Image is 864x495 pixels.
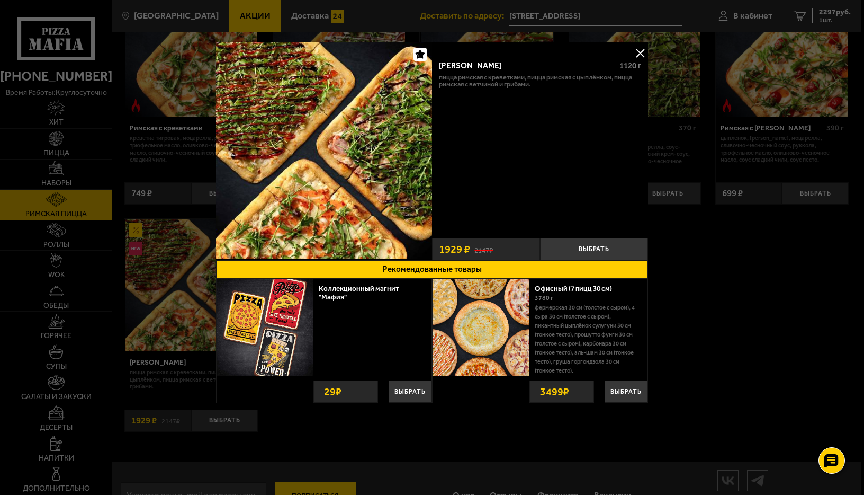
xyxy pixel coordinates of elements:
[535,303,640,375] p: Фермерская 30 см (толстое с сыром), 4 сыра 30 см (толстое с сыром), Пикантный цыплёнок сулугуни 3...
[535,284,621,293] a: Офисный (7 пицц 30 см)
[540,238,648,260] button: Выбрать
[619,61,641,70] span: 1120 г
[439,244,470,254] span: 1929 ₽
[321,381,344,402] strong: 29 ₽
[216,42,432,260] a: Мама Миа
[474,244,493,254] s: 2147 ₽
[535,294,553,302] span: 3780 г
[319,284,399,301] a: Коллекционный магнит "Мафия"
[216,260,648,279] button: Рекомендованные товары
[389,381,431,403] button: Выбрать
[439,61,611,70] div: [PERSON_NAME]
[605,381,647,403] button: Выбрать
[216,42,432,259] img: Мама Миа
[439,74,642,88] p: Пицца Римская с креветками, Пицца Римская с цыплёнком, Пицца Римская с ветчиной и грибами.
[537,381,572,402] strong: 3499 ₽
